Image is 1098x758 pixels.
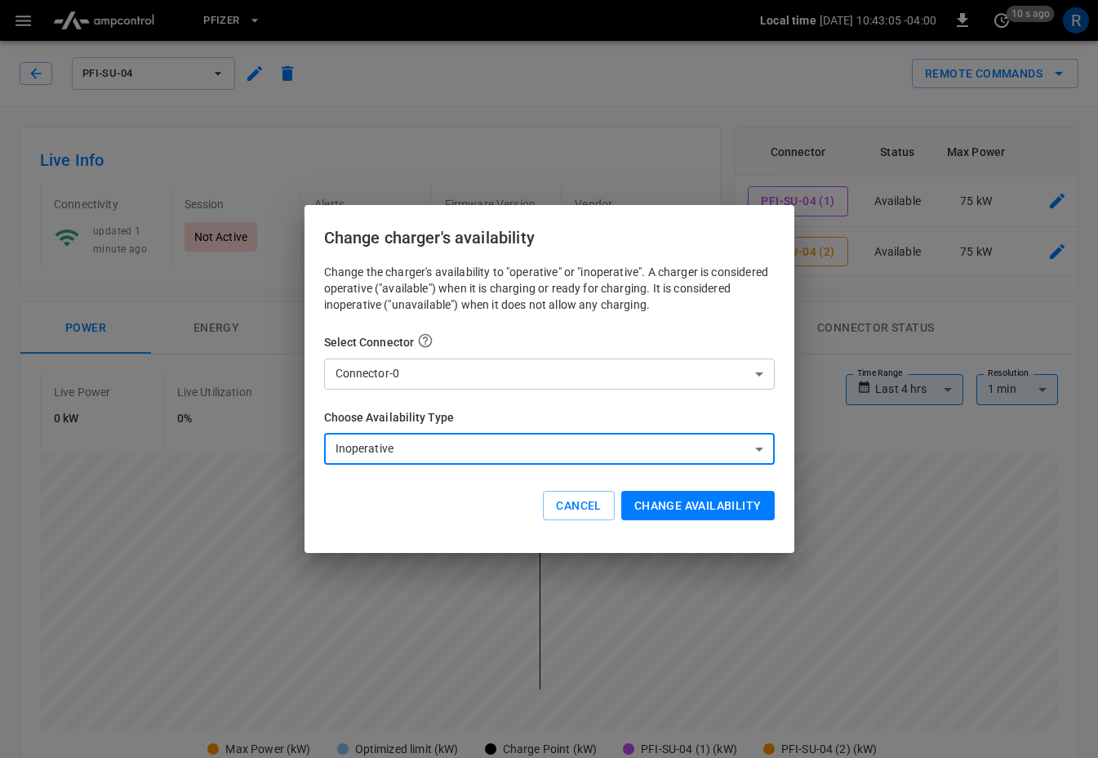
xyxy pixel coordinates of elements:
button: Change availability [621,491,775,521]
h6: Select Connector [324,332,775,352]
p: Change the charger's availability to "operative" or "inoperative". A charger is considered operat... [324,264,775,313]
div: Inoperative [324,434,775,465]
h6: Change charger's availability [324,225,775,251]
h6: Choose Availability Type [324,409,775,427]
button: Cancel [543,491,614,521]
div: Connector-0 [324,359,775,390]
